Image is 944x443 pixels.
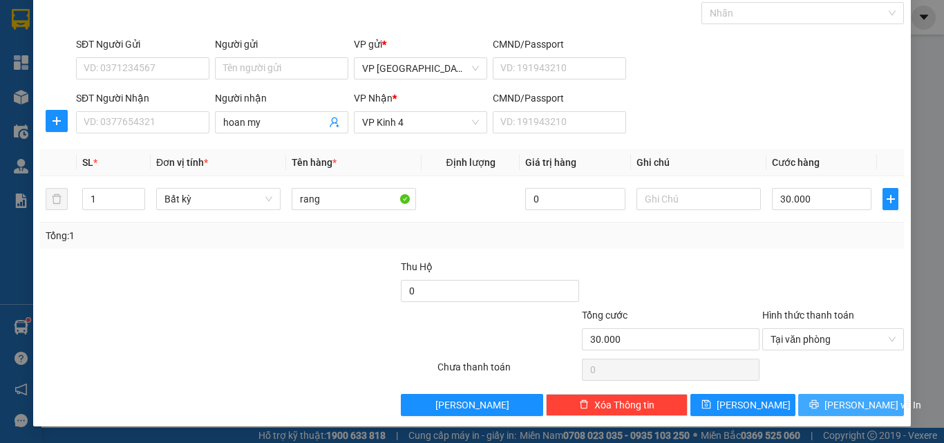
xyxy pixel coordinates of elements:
[546,394,688,416] button: deleteXóa Thông tin
[824,397,921,413] span: [PERSON_NAME] và In
[329,117,340,128] span: user-add
[46,110,68,132] button: plus
[46,115,67,126] span: plus
[79,9,149,26] b: TRÍ NHÂN
[215,37,348,52] div: Người gửi
[446,157,495,168] span: Định lượng
[717,397,791,413] span: [PERSON_NAME]
[82,157,93,168] span: SL
[292,157,337,168] span: Tên hàng
[493,91,626,106] div: CMND/Passport
[762,310,854,321] label: Hình thức thanh toán
[594,397,654,413] span: Xóa Thông tin
[401,394,542,416] button: [PERSON_NAME]
[493,37,626,52] div: CMND/Passport
[79,33,91,44] span: environment
[582,310,627,321] span: Tổng cước
[164,189,272,209] span: Bất kỳ
[882,188,898,210] button: plus
[809,399,819,411] span: printer
[362,112,479,133] span: VP Kinh 4
[690,394,796,416] button: save[PERSON_NAME]
[435,397,509,413] span: [PERSON_NAME]
[354,37,487,52] div: VP gửi
[292,188,416,210] input: VD: Bàn, Ghế
[525,157,576,168] span: Giá trị hàng
[436,359,580,384] div: Chưa thanh toán
[883,194,898,205] span: plus
[76,91,209,106] div: SĐT Người Nhận
[771,329,896,350] span: Tại văn phòng
[636,188,761,210] input: Ghi Chú
[798,394,904,416] button: printer[PERSON_NAME] và In
[701,399,711,411] span: save
[76,37,209,52] div: SĐT Người Gửi
[46,228,366,243] div: Tổng: 1
[772,157,820,168] span: Cước hàng
[79,68,91,79] span: phone
[156,157,208,168] span: Đơn vị tính
[6,103,270,126] b: GỬI : VP [GEOGRAPHIC_DATA]
[401,261,433,272] span: Thu Hộ
[354,93,393,104] span: VP Nhận
[579,399,589,411] span: delete
[215,91,348,106] div: Người nhận
[6,30,263,65] li: [STREET_ADDRESS][PERSON_NAME]
[6,65,263,82] li: 0983 44 7777
[362,58,479,79] span: VP Sài Gòn
[631,149,766,176] th: Ghi chú
[525,188,625,210] input: 0
[46,188,68,210] button: delete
